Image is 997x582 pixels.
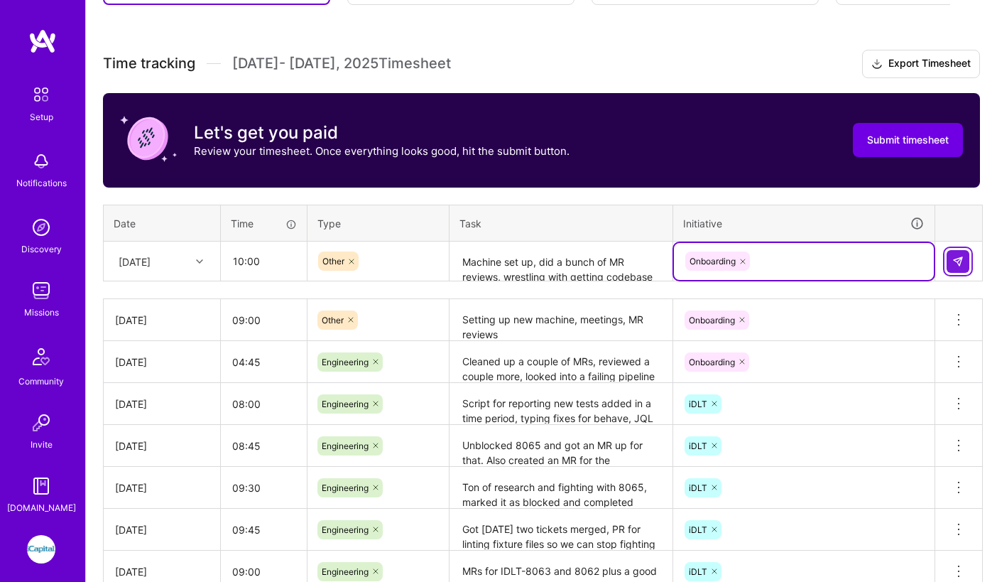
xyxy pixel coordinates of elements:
[307,205,450,242] th: Type
[451,384,671,424] textarea: Script for reporting new tests added in a time period, typing fixes for behave, JQL reports for c...
[115,438,209,453] div: [DATE]
[853,123,963,157] button: Submit timesheet
[221,511,307,549] input: HH:MM
[322,315,344,325] span: Other
[27,535,55,564] img: iCapital: Build and maintain RESTful API
[28,28,57,54] img: logo
[221,469,307,507] input: HH:MM
[222,242,306,280] input: HH:MM
[115,355,209,370] div: [DATE]
[115,480,209,495] div: [DATE]
[7,500,76,515] div: [DOMAIN_NAME]
[322,483,369,493] span: Engineering
[322,399,369,409] span: Engineering
[689,357,735,367] span: Onboarding
[27,276,55,305] img: teamwork
[27,213,55,242] img: discovery
[24,305,59,320] div: Missions
[232,55,451,72] span: [DATE] - [DATE] , 2025 Timesheet
[952,256,964,267] img: Submit
[450,205,673,242] th: Task
[871,57,883,72] i: icon Download
[196,258,203,265] i: icon Chevron
[322,566,369,577] span: Engineering
[221,385,307,423] input: HH:MM
[16,176,67,190] div: Notifications
[115,522,209,537] div: [DATE]
[27,409,55,437] img: Invite
[119,254,151,269] div: [DATE]
[194,144,570,158] p: Review your timesheet. Once everything looks good, hit the submit button.
[689,315,735,325] span: Onboarding
[451,343,671,382] textarea: Cleaned up a couple of MRs, reviewed a couple more, looked into a failing pipeline and started se...
[24,340,58,374] img: Community
[30,109,53,124] div: Setup
[451,301,671,340] textarea: Setting up new machine, meetings, MR reviews
[115,313,209,328] div: [DATE]
[26,80,56,109] img: setup
[27,147,55,176] img: bell
[231,216,297,231] div: Time
[221,427,307,465] input: HH:MM
[31,437,53,452] div: Invite
[451,243,671,281] textarea: Machine set up, did a bunch of MR reviews, wrestling with getting codebase working on new machine...
[689,566,707,577] span: iDLT
[103,55,195,72] span: Time tracking
[221,301,307,339] input: HH:MM
[221,343,307,381] input: HH:MM
[27,472,55,500] img: guide book
[862,50,980,78] button: Export Timesheet
[689,524,707,535] span: iDLT
[451,510,671,549] textarea: Got [DATE] two tickets merged, PR for linting fixture files so we can stop fighting for consisten...
[322,524,369,535] span: Engineering
[683,215,925,232] div: Initiative
[322,256,344,266] span: Other
[451,426,671,465] textarea: Unblocked 8065 and got an MR up for that. Also created an MR for the households external id test....
[689,483,707,493] span: iDLT
[322,441,369,451] span: Engineering
[21,242,62,257] div: Discovery
[947,250,971,273] div: null
[867,133,949,147] span: Submit timesheet
[689,441,707,451] span: iDLT
[104,205,221,242] th: Date
[322,357,369,367] span: Engineering
[23,535,59,564] a: iCapital: Build and maintain RESTful API
[690,256,736,266] span: Onboarding
[115,397,209,411] div: [DATE]
[115,564,209,579] div: [DATE]
[194,122,570,144] h3: Let's get you paid
[689,399,707,409] span: iDLT
[18,374,64,389] div: Community
[120,110,177,167] img: coin
[451,468,671,507] textarea: Ton of research and fighting with 8065, marked it as blocked and completed 8064. Reviewed multipl...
